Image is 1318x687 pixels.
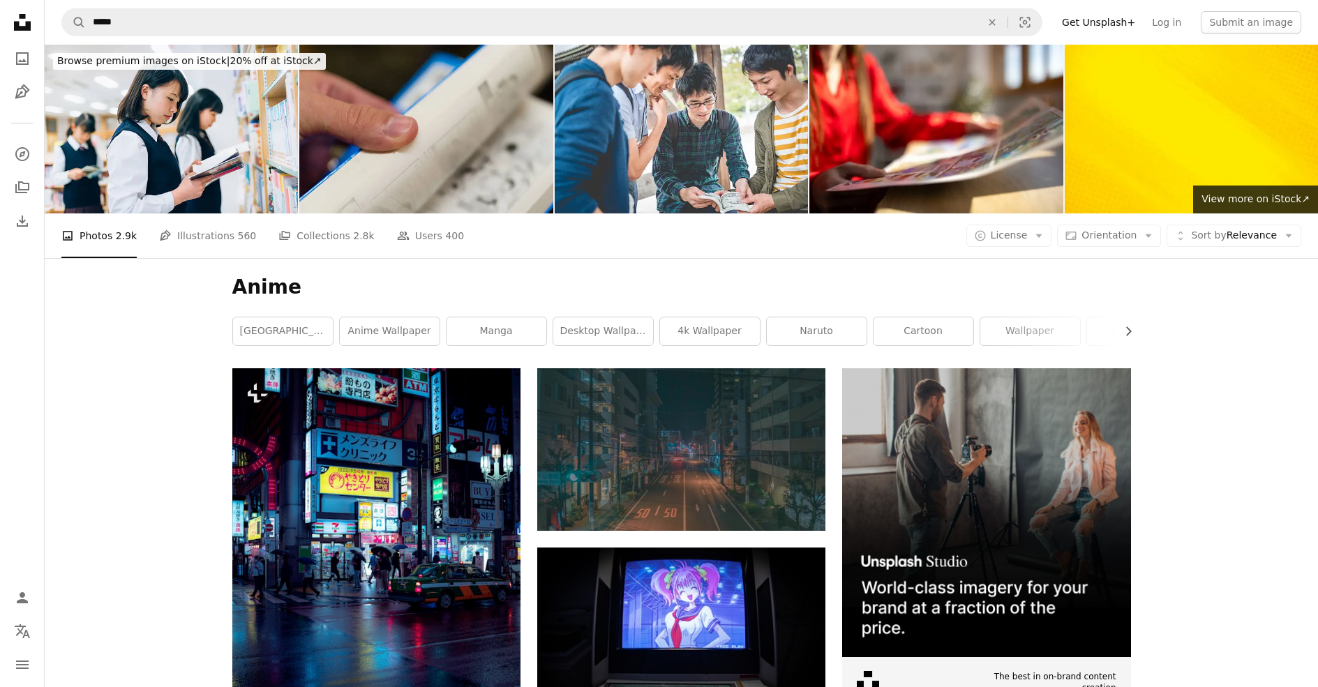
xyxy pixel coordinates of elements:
[8,45,36,73] a: Photos
[1191,229,1277,243] span: Relevance
[767,317,867,345] a: naruto
[159,213,256,258] a: Illustrations 560
[8,207,36,235] a: Download History
[1167,225,1301,247] button: Sort byRelevance
[1065,45,1318,213] img: abstract yellow and black are light pattern with the gradient is the with floor wall metal textur...
[8,174,36,202] a: Collections
[8,140,36,168] a: Explore
[397,213,464,258] a: Users 400
[842,368,1130,656] img: file-1715651741414-859baba4300dimage
[977,9,1008,36] button: Clear
[1057,225,1161,247] button: Orientation
[1193,186,1318,213] a: View more on iStock↗
[660,317,760,345] a: 4k wallpaper
[233,317,333,345] a: [GEOGRAPHIC_DATA]
[45,45,298,213] img: Japanese Female Students Reading in the Library
[1144,11,1190,33] a: Log in
[1087,317,1187,345] a: one piece
[340,317,440,345] a: anime wallpaper
[1201,193,1310,204] span: View more on iStock ↗
[1054,11,1144,33] a: Get Unsplash+
[238,228,257,243] span: 560
[8,651,36,679] button: Menu
[991,229,1028,241] span: License
[809,45,1063,213] img: Woman reading a comic book at home
[1191,229,1226,241] span: Sort by
[980,317,1080,345] a: wallpaper
[353,228,374,243] span: 2.8k
[61,8,1042,36] form: Find visuals sitewide
[966,225,1052,247] button: License
[537,637,825,649] a: black flat screen tv turned on showing woman in blue dress
[1008,9,1042,36] button: Visual search
[232,554,521,566] a: a busy city street at night with neon signs
[537,368,825,530] img: aerial view photography of road between highrise building
[8,617,36,645] button: Language
[445,228,464,243] span: 400
[537,443,825,455] a: aerial view photography of road between highrise building
[62,9,86,36] button: Search Unsplash
[299,45,553,213] img: Flipping Pages
[447,317,546,345] a: manga
[1201,11,1301,33] button: Submit an image
[1081,229,1137,241] span: Orientation
[232,275,1131,300] h1: Anime
[45,45,334,78] a: Browse premium images on iStock|20% off at iStock↗
[1116,317,1131,345] button: scroll list to the right
[8,584,36,612] a: Log in / Sign up
[278,213,374,258] a: Collections 2.8k
[553,317,653,345] a: desktop wallpaper
[57,55,230,66] span: Browse premium images on iStock |
[8,78,36,106] a: Illustrations
[874,317,973,345] a: cartoon
[555,45,808,213] img: Japanese Students Reading Manga, Chion-ji Temple Park, Kyoto, Japan, Asia
[57,55,322,66] span: 20% off at iStock ↗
